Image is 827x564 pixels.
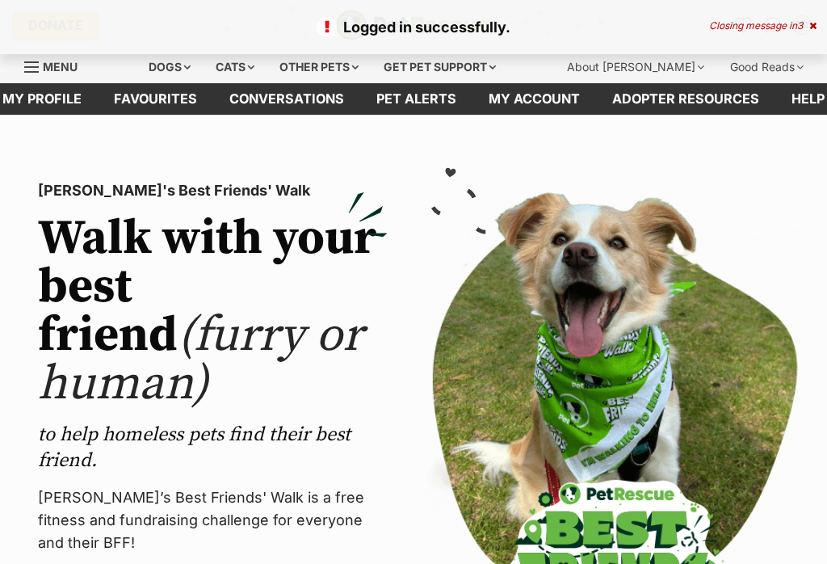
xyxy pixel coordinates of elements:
[372,51,507,83] div: Get pet support
[719,51,815,83] div: Good Reads
[38,305,363,415] span: (furry or human)
[137,51,202,83] div: Dogs
[472,83,596,115] a: My account
[360,83,472,115] a: Pet alerts
[596,83,775,115] a: Adopter resources
[38,486,388,554] p: [PERSON_NAME]’s Best Friends' Walk is a free fitness and fundraising challenge for everyone and t...
[24,51,89,80] a: Menu
[38,215,388,409] h2: Walk with your best friend
[268,51,370,83] div: Other pets
[38,179,388,202] p: [PERSON_NAME]'s Best Friends' Walk
[98,83,213,115] a: Favourites
[43,60,78,74] span: Menu
[213,83,360,115] a: conversations
[38,422,388,474] p: to help homeless pets find their best friend.
[556,51,716,83] div: About [PERSON_NAME]
[204,51,266,83] div: Cats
